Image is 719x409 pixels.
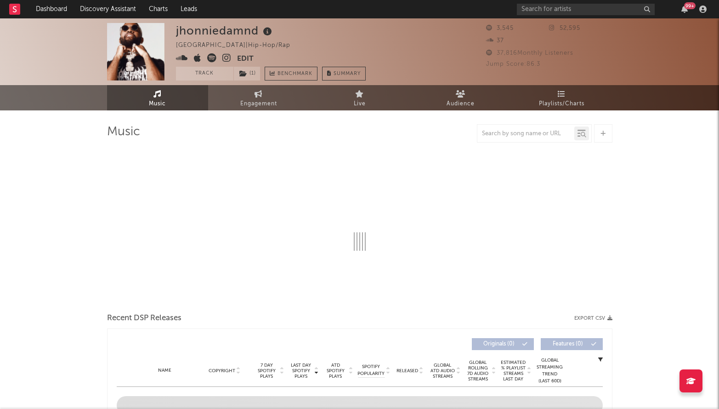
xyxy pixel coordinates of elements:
a: Music [107,85,208,110]
span: 52,595 [549,25,580,31]
input: Search by song name or URL [477,130,574,138]
span: Summary [334,71,361,76]
button: 99+ [681,6,688,13]
span: 37,816 Monthly Listeners [486,50,573,56]
span: Audience [447,98,475,109]
div: Name [135,367,195,374]
span: 37 [486,38,504,44]
span: Released [396,368,418,374]
span: Benchmark [277,69,312,80]
a: Benchmark [265,67,317,81]
div: 99 + [684,2,696,9]
span: Global Rolling 7D Audio Streams [465,360,491,382]
span: Spotify Popularity [357,363,385,377]
button: (1) [234,67,260,81]
a: Engagement [208,85,309,110]
button: Features(0) [541,338,603,350]
span: Global ATD Audio Streams [430,363,455,379]
span: 3,545 [486,25,514,31]
span: Recent DSP Releases [107,313,181,324]
span: Estimated % Playlist Streams Last Day [501,360,526,382]
span: ( 1 ) [233,67,260,81]
span: ATD Spotify Plays [323,363,348,379]
div: [GEOGRAPHIC_DATA] | Hip-Hop/Rap [176,40,311,51]
a: Audience [410,85,511,110]
div: Global Streaming Trend (Last 60D) [536,357,564,385]
button: Summary [322,67,366,81]
span: Last Day Spotify Plays [289,363,313,379]
input: Search for artists [517,4,655,15]
span: Playlists/Charts [539,98,584,109]
span: Copyright [209,368,235,374]
button: Edit [237,53,254,65]
button: Export CSV [574,316,612,321]
span: Jump Score: 86.3 [486,61,540,67]
span: Features ( 0 ) [547,341,589,347]
span: Music [149,98,166,109]
span: Originals ( 0 ) [478,341,520,347]
div: jhonniedamnd [176,23,274,38]
span: Live [354,98,366,109]
a: Live [309,85,410,110]
a: Playlists/Charts [511,85,612,110]
span: 7 Day Spotify Plays [255,363,279,379]
button: Track [176,67,233,81]
span: Engagement [240,98,277,109]
button: Originals(0) [472,338,534,350]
